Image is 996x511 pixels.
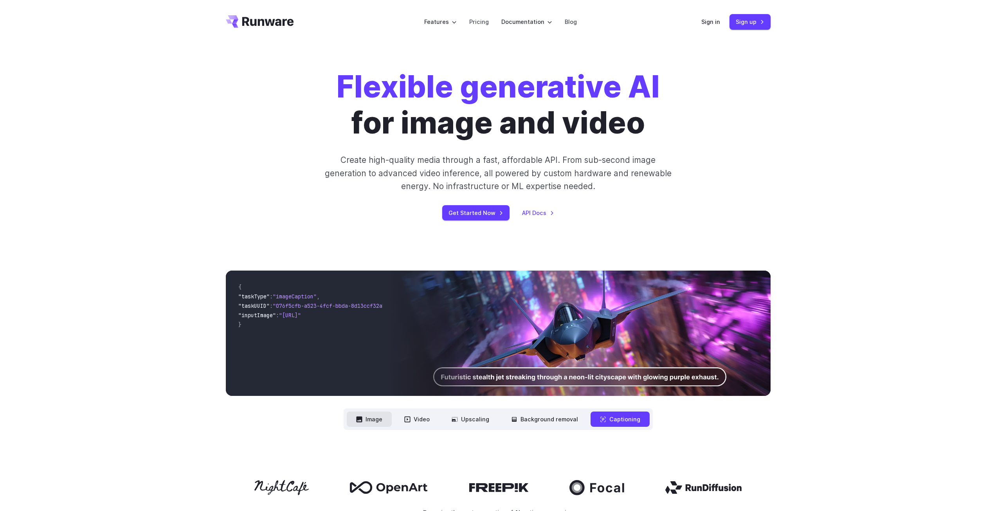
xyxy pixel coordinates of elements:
[395,412,439,427] button: Video
[238,321,241,328] span: }
[276,312,279,319] span: :
[317,293,320,300] span: ,
[270,302,273,309] span: :
[469,17,489,26] a: Pricing
[347,412,392,427] button: Image
[522,208,554,217] a: API Docs
[337,69,660,105] strong: Flexible generative AI
[337,69,660,141] h1: for image and video
[502,412,587,427] button: Background removal
[442,412,499,427] button: Upscaling
[424,17,457,26] label: Features
[273,293,317,300] span: "imageCaption"
[442,205,510,220] a: Get Started Now
[324,153,672,193] p: Create high-quality media through a fast, affordable API. From sub-second image generation to adv...
[238,302,270,309] span: "taskUUID"
[729,14,771,29] a: Sign up
[501,17,552,26] label: Documentation
[701,17,720,26] a: Sign in
[238,312,276,319] span: "inputImage"
[591,412,650,427] button: Captioning
[270,293,273,300] span: :
[226,15,294,28] a: Go to /
[273,302,392,309] span: "076f5cfb-a523-4fcf-bbda-8d13ccf32a75"
[389,271,770,396] img: Futuristic stealth jet streaking through a neon-lit cityscape with glowing purple exhaust
[279,312,301,319] span: "[URL]"
[238,283,241,291] span: {
[565,17,577,26] a: Blog
[238,293,270,300] span: "taskType"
